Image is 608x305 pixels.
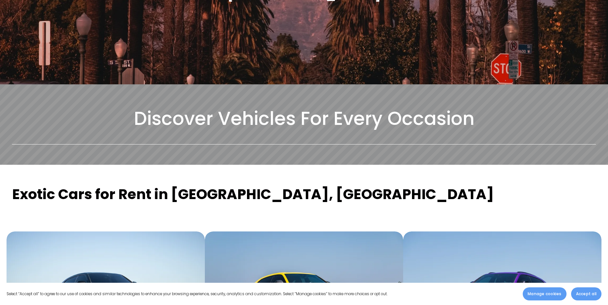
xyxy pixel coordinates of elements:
[7,291,387,297] p: Select “Accept all” to agree to our use of cookies and similar technologies to enhance your brows...
[571,287,601,300] button: Accept all
[576,291,597,297] span: Accept all
[12,184,494,204] strong: Exotic Cars for Rent in [GEOGRAPHIC_DATA], [GEOGRAPHIC_DATA]
[523,287,566,300] button: Manage cookies
[12,107,596,130] h2: Discover Vehicles For Every Occasion
[528,291,561,297] span: Manage cookies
